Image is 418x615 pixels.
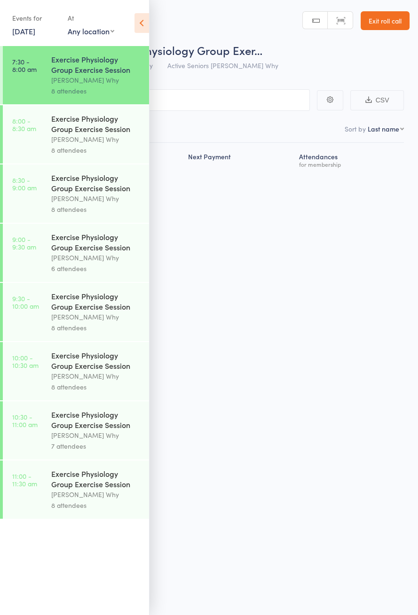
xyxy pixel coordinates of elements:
div: [PERSON_NAME] Why [51,430,141,441]
div: Exercise Physiology Group Exercise Session [51,291,141,311]
div: Exercise Physiology Group Exercise Session [51,172,141,193]
time: 9:00 - 9:30 am [12,235,36,250]
div: Exercise Physiology Group Exercise Session [51,54,141,75]
a: 9:00 -9:30 amExercise Physiology Group Exercise Session[PERSON_NAME] Why6 attendees [3,224,149,282]
a: [DATE] [12,26,35,36]
div: 8 attendees [51,86,141,96]
div: 8 attendees [51,381,141,392]
div: [PERSON_NAME] Why [51,489,141,500]
div: 7 attendees [51,441,141,452]
label: Sort by [345,124,366,133]
div: Exercise Physiology Group Exercise Session [51,113,141,134]
a: 11:00 -11:30 amExercise Physiology Group Exercise Session[PERSON_NAME] Why8 attendees [3,460,149,519]
div: 8 attendees [51,145,141,156]
a: Exit roll call [361,11,410,30]
span: Active Seniors [PERSON_NAME] Why [167,61,278,70]
div: 6 attendees [51,263,141,274]
div: [PERSON_NAME] Why [51,371,141,381]
a: 7:30 -8:00 amExercise Physiology Group Exercise Session[PERSON_NAME] Why8 attendees [3,46,149,104]
input: Search by name [14,89,310,111]
div: [PERSON_NAME] Why [51,311,141,322]
time: 7:30 - 8:00 am [12,58,37,73]
div: Last name [368,124,399,133]
a: 10:30 -11:00 amExercise Physiology Group Exercise Session[PERSON_NAME] Why7 attendees [3,401,149,459]
div: Exercise Physiology Group Exercise Session [51,468,141,489]
time: 8:00 - 8:30 am [12,117,36,132]
div: [PERSON_NAME] Why [51,134,141,145]
button: CSV [350,90,404,110]
a: 10:00 -10:30 amExercise Physiology Group Exercise Session[PERSON_NAME] Why8 attendees [3,342,149,400]
div: for membership [299,161,400,167]
span: Exercise Physiology Group Exer… [93,42,262,58]
time: 10:00 - 10:30 am [12,354,39,369]
div: Next Payment [184,147,295,172]
div: Exercise Physiology Group Exercise Session [51,232,141,252]
div: Events for [12,10,58,26]
time: 8:30 - 9:00 am [12,176,37,191]
time: 11:00 - 11:30 am [12,472,37,487]
a: 8:30 -9:00 amExercise Physiology Group Exercise Session[PERSON_NAME] Why8 attendees [3,164,149,223]
time: 9:30 - 10:00 am [12,295,39,310]
div: [PERSON_NAME] Why [51,193,141,204]
div: [PERSON_NAME] Why [51,252,141,263]
time: 10:30 - 11:00 am [12,413,38,428]
div: 8 attendees [51,322,141,333]
div: 8 attendees [51,204,141,215]
div: Exercise Physiology Group Exercise Session [51,350,141,371]
div: [PERSON_NAME] Why [51,75,141,86]
a: 8:00 -8:30 amExercise Physiology Group Exercise Session[PERSON_NAME] Why8 attendees [3,105,149,163]
div: 8 attendees [51,500,141,511]
a: 9:30 -10:00 amExercise Physiology Group Exercise Session[PERSON_NAME] Why8 attendees [3,283,149,341]
div: At [68,10,114,26]
div: Exercise Physiology Group Exercise Session [51,409,141,430]
div: Atten­dances [295,147,404,172]
div: Any location [68,26,114,36]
